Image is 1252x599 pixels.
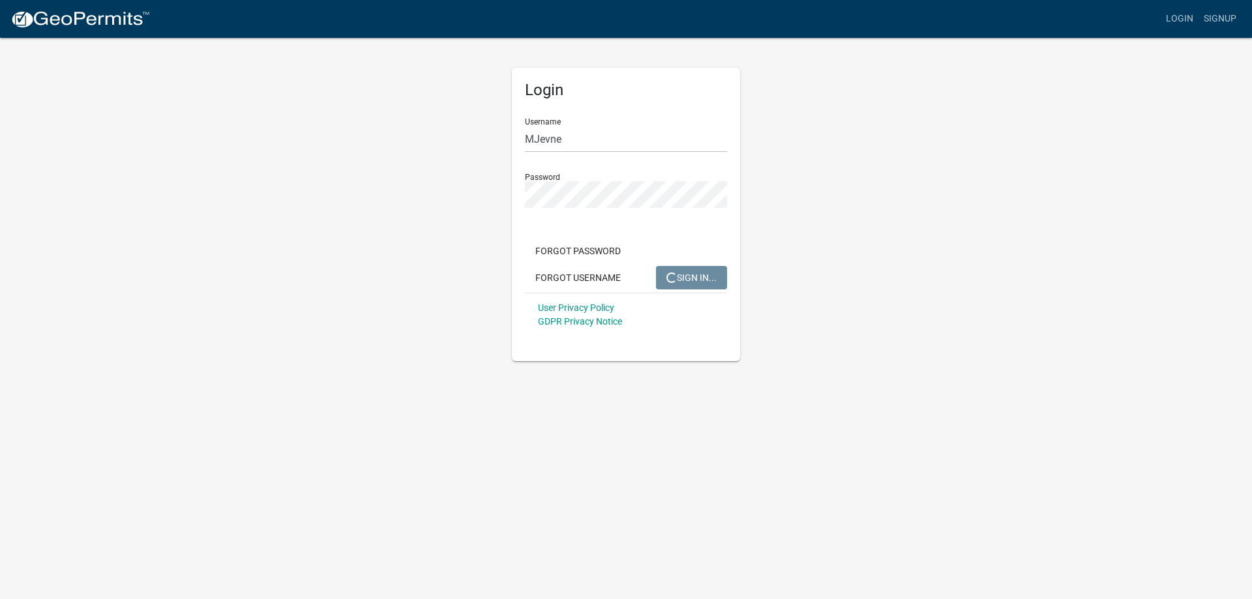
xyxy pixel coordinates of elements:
[525,239,631,263] button: Forgot Password
[538,316,622,327] a: GDPR Privacy Notice
[525,81,727,100] h5: Login
[666,272,717,282] span: SIGN IN...
[538,302,614,313] a: User Privacy Policy
[525,266,631,289] button: Forgot Username
[1161,7,1199,31] a: Login
[656,266,727,289] button: SIGN IN...
[1199,7,1242,31] a: Signup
